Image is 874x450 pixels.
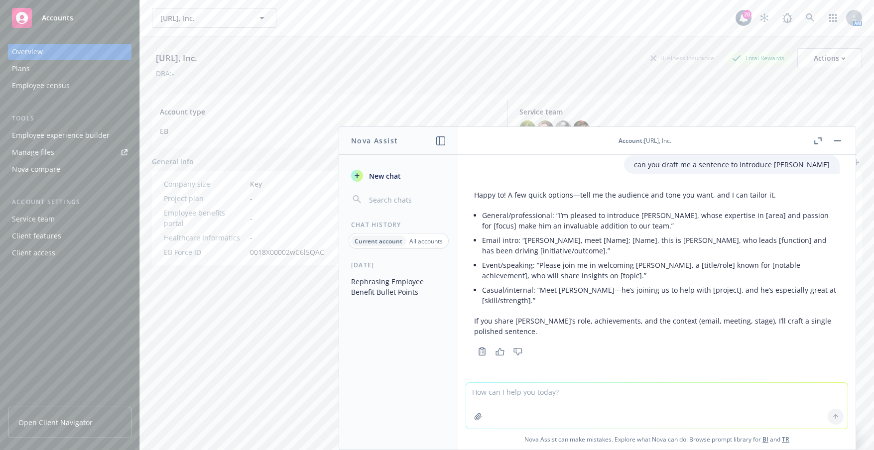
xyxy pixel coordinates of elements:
[164,208,246,228] div: Employee benefits portal
[8,4,131,32] a: Accounts
[462,429,852,450] span: Nova Assist can make mistakes. Explore what Nova can do: Browse prompt library for and
[12,228,61,244] div: Client features
[474,316,840,337] p: If you share [PERSON_NAME]’s role, achievements, and the context (email, meeting, stage), I’ll cr...
[355,237,402,245] p: Current account
[409,237,443,245] p: All accounts
[823,8,843,28] a: Switch app
[12,245,55,261] div: Client access
[537,120,553,136] img: photo
[519,107,855,117] span: Service team
[743,10,751,19] div: 28
[160,126,495,136] span: EB
[18,417,93,428] span: Open Client Navigator
[367,171,401,181] span: New chat
[8,113,131,123] div: Tools
[339,221,458,229] div: Chat History
[482,233,840,258] li: Email intro: “[PERSON_NAME], meet [Name]; [Name], this is [PERSON_NAME], who leads [function] and...
[645,52,719,64] div: Business Insurance
[8,245,131,261] a: Client access
[12,161,60,177] div: Nova compare
[164,193,246,204] div: Project plan
[8,228,131,244] a: Client features
[250,213,252,224] span: -
[777,8,797,28] a: Report a Bug
[850,156,862,168] a: add
[510,344,526,358] button: Thumbs down
[619,136,642,145] span: Account
[12,144,54,160] div: Manage files
[482,283,840,308] li: Casual/internal: “Meet [PERSON_NAME]—he’s joining us to help with [project], and he’s especially ...
[478,347,487,356] svg: Copy to clipboard
[727,52,789,64] div: Total Rewards
[762,435,768,444] a: BI
[12,44,43,60] div: Overview
[156,68,174,79] div: DBA: -
[8,61,131,77] a: Plans
[8,211,131,227] a: Service team
[8,44,131,60] a: Overview
[347,167,450,185] button: New chat
[8,144,131,160] a: Manage files
[519,120,535,136] img: photo
[555,120,571,136] img: photo
[351,135,398,146] h1: Nova Assist
[164,232,246,243] div: Healthcare Informatics
[814,49,846,68] div: Actions
[160,107,495,117] span: Account type
[12,127,110,143] div: Employee experience builder
[8,161,131,177] a: Nova compare
[367,193,446,207] input: Search chats
[619,136,671,145] div: : [URL], Inc.
[42,14,73,22] span: Accounts
[160,13,247,23] span: [URL], Inc.
[12,211,55,227] div: Service team
[164,179,246,189] div: Company size
[797,48,862,68] button: Actions
[593,125,600,131] a: +1
[152,8,276,28] button: [URL], Inc.
[347,273,450,300] button: Rephrasing Employee Benefit Bullet Points
[800,8,820,28] a: Search
[250,247,324,257] span: 0018X00002wC6l5QAC
[474,190,840,200] p: Happy to! A few quick options—tell me the audience and tone you want, and I can tailor it.
[8,127,131,143] a: Employee experience builder
[634,159,830,170] p: can you draft me a sentence to introduce [PERSON_NAME]
[250,193,252,204] span: -
[152,52,201,65] div: [URL], Inc.
[339,261,458,269] div: [DATE]
[754,8,774,28] a: Stop snowing
[164,247,246,257] div: EB Force ID
[12,61,30,77] div: Plans
[8,78,131,94] a: Employee census
[12,78,70,94] div: Employee census
[782,435,789,444] a: TR
[250,232,252,243] span: -
[482,208,840,233] li: General/professional: “I’m pleased to introduce [PERSON_NAME], whose expertise in [area] and pass...
[250,179,262,189] span: Key
[482,258,840,283] li: Event/speaking: “Please join me in welcoming [PERSON_NAME], a [title/role] known for [notable ach...
[573,120,589,136] img: photo
[8,197,131,207] div: Account settings
[152,156,194,167] span: General info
